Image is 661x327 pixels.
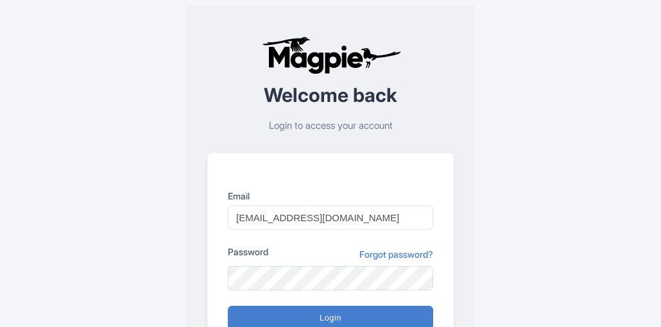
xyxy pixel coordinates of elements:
[359,247,433,261] a: Forgot password?
[228,189,433,203] label: Email
[228,245,268,258] label: Password
[259,36,403,74] img: logo-ab69f6fb50320c5b225c76a69d11143b.png
[207,85,454,106] h2: Welcome back
[207,119,454,133] p: Login to access your account
[228,205,433,230] input: you@example.com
